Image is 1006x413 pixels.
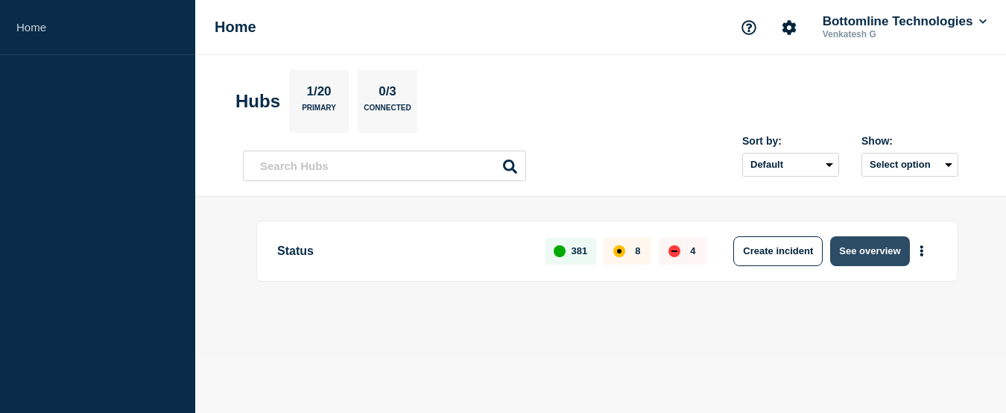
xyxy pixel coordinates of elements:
p: 8 [635,245,640,256]
p: 0/3 [373,84,402,104]
h2: Hubs [235,91,280,112]
button: Bottomline Technologies [820,14,990,29]
input: Search Hubs [243,151,526,181]
button: See overview [830,236,909,266]
div: down [668,245,680,257]
button: Account settings [774,12,805,43]
h1: Home [215,19,256,36]
select: Sort by [742,153,839,177]
div: affected [613,245,625,257]
div: up [554,245,566,257]
button: Create incident [733,236,823,266]
button: Select option [861,153,958,177]
p: 1/20 [301,84,337,104]
div: Show: [861,135,958,147]
p: Status [277,236,528,266]
div: Sort by: [742,135,839,147]
p: Primary [302,104,336,119]
p: Venkatesh G [820,29,975,40]
p: 381 [572,245,588,256]
button: Support [733,12,765,43]
p: Connected [364,104,411,119]
p: 4 [690,245,695,256]
button: More actions [912,237,931,265]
